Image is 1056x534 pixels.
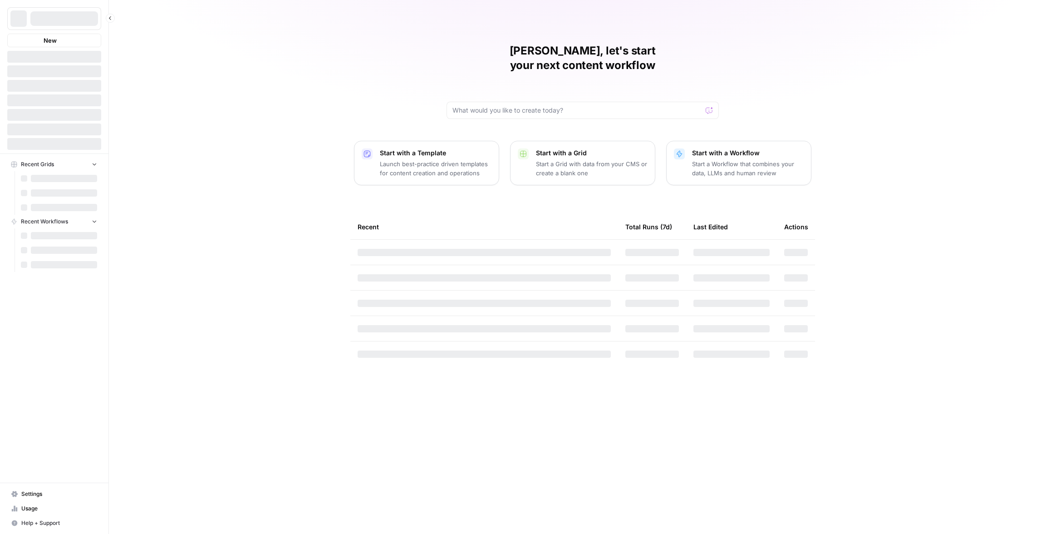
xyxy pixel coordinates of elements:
[693,214,728,239] div: Last Edited
[354,141,499,185] button: Start with a TemplateLaunch best-practice driven templates for content creation and operations
[692,159,804,178] p: Start a Workflow that combines your data, LLMs and human review
[21,490,97,498] span: Settings
[666,141,811,185] button: Start with a WorkflowStart a Workflow that combines your data, LLMs and human review
[625,214,672,239] div: Total Runs (7d)
[536,159,648,178] p: Start a Grid with data from your CMS or create a blank one
[692,148,804,158] p: Start with a Workflow
[7,158,101,171] button: Recent Grids
[510,141,655,185] button: Start with a GridStart a Grid with data from your CMS or create a blank one
[784,214,808,239] div: Actions
[44,36,57,45] span: New
[21,160,54,168] span: Recent Grids
[536,148,648,158] p: Start with a Grid
[7,501,101,516] a: Usage
[21,519,97,527] span: Help + Support
[7,516,101,530] button: Help + Support
[380,148,491,158] p: Start with a Template
[447,44,719,73] h1: [PERSON_NAME], let's start your next content workflow
[21,218,68,226] span: Recent Workflows
[7,487,101,501] a: Settings
[380,159,491,178] p: Launch best-practice driven templates for content creation and operations
[7,34,101,47] button: New
[358,214,611,239] div: Recent
[7,215,101,228] button: Recent Workflows
[21,504,97,513] span: Usage
[452,106,702,115] input: What would you like to create today?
